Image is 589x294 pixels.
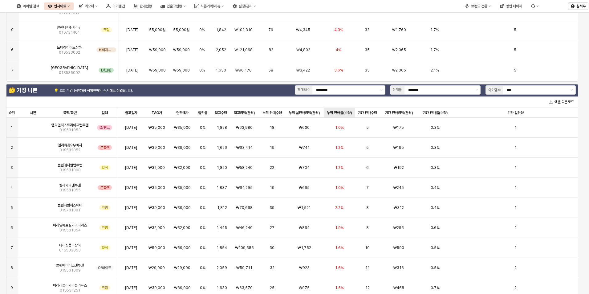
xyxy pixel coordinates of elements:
span: 0% [199,27,205,32]
span: 8 [10,265,13,270]
span: ₩195 [393,145,404,150]
span: 55,000원 [173,27,189,32]
span: 27 [270,225,274,230]
span: 0.5% [431,245,440,250]
span: ₩2,065 [392,68,406,73]
span: 7 [10,245,13,250]
span: ₩96,170 [235,68,252,73]
button: 시즌기획/리뷰 [191,2,228,10]
button: 인사이트 [44,2,74,10]
span: [DATE] [125,185,137,190]
span: ₩2,065 [392,47,406,52]
span: 4% [336,47,341,52]
span: 01S531055 [59,188,81,193]
span: ₩39,000 [174,145,191,150]
span: 누적 실판매금액(천원) [289,110,320,115]
span: 01S532052 [59,148,80,153]
span: 01S533002 [59,50,80,55]
span: [DATE] [125,125,137,130]
span: [DATE] [125,245,137,250]
span: 5 [10,205,13,210]
font: 엑셀 다운로드 [554,99,574,105]
span: 01S533053 [59,248,81,253]
span: 18 [270,125,274,130]
span: 마리심플리상하 [59,243,81,248]
div: 입출고현황 [157,2,189,10]
span: 12 [365,285,370,290]
span: ₩59,000 [173,47,190,52]
span: 품명/품번 [63,110,77,115]
span: ₩864 [299,225,310,230]
h4: 🤔 가장 나쁜 [9,87,51,93]
span: 순위 [9,110,15,115]
span: 1.6% [335,265,344,270]
span: 크림 [102,285,108,290]
button: 설정/관리 [229,2,260,10]
div: 아이템맵 [103,2,128,10]
span: 마리열매프릴카라티셔츠 [53,223,87,228]
div: 브랜드 전환 [471,4,487,8]
span: 1,820 [217,165,227,170]
span: ₩63,414 [236,145,253,150]
span: 32 [365,27,369,32]
span: 1 [514,205,517,210]
span: ₩121,068 [234,47,253,52]
span: [DATE] [125,145,137,150]
span: ₩39,000 [174,205,191,210]
span: 2,052 [216,47,226,52]
span: 01S535002 [59,70,80,75]
span: 1,626 [217,145,227,150]
span: 7 [11,68,14,73]
span: 0% [199,47,205,52]
span: D/핑크 [100,125,110,130]
span: 5 [514,68,516,73]
span: 4.3% [334,27,343,32]
span: 01S731401 [59,30,80,35]
span: 9 [10,285,13,290]
span: ₩29,000 [148,265,165,270]
span: ₩101,310 [234,27,253,32]
span: ₩70,668 [236,205,253,210]
span: ₩63,980 [236,125,253,130]
div: 인사이트 [54,4,66,8]
div: 시즌기획/리뷰 [201,4,220,8]
span: 01S531008 [59,168,81,173]
button: 브랜드 전환 [461,2,495,10]
span: 5 [366,145,369,150]
span: ₩312 [394,205,404,210]
span: 9 [11,27,14,32]
span: ₩192 [394,165,404,170]
span: ₩32,000 [148,225,165,230]
span: O/화이트 [98,265,111,270]
span: 01S731001 [59,208,80,213]
span: 1 [11,125,13,130]
strong: 적게 [87,88,93,93]
p: 심서우 [576,4,586,9]
span: 6 [10,225,13,230]
span: ₩29,000 [174,265,190,270]
button: 판매현황 [130,2,156,10]
span: 베이지색의 [99,47,114,52]
div: 판매현황 [140,4,152,8]
span: ₩32,000 [148,165,165,170]
span: 클린에어버스맨투맨 [56,263,84,268]
div: 설정/관리 [239,4,252,8]
span: 사진 [30,110,36,115]
span: 기간 판매금액(천원) [385,110,413,115]
span: ₩109,386 [235,245,254,250]
div: 영업 페이지 [506,4,522,8]
span: 32 [270,265,274,270]
span: ₩1,521 [298,205,311,210]
span: 1 [514,245,517,250]
span: 19 [270,145,274,150]
span: 0% [200,165,205,170]
span: 1.0% [335,185,344,190]
span: 1,630 [217,285,227,290]
span: 2 [514,285,517,290]
span: ₩35,000 [148,185,165,190]
span: 토미레이어드상하 [57,45,82,50]
span: ₩741 [299,145,310,150]
span: ₩1,760 [392,27,406,32]
span: ₩63,570 [236,285,253,290]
